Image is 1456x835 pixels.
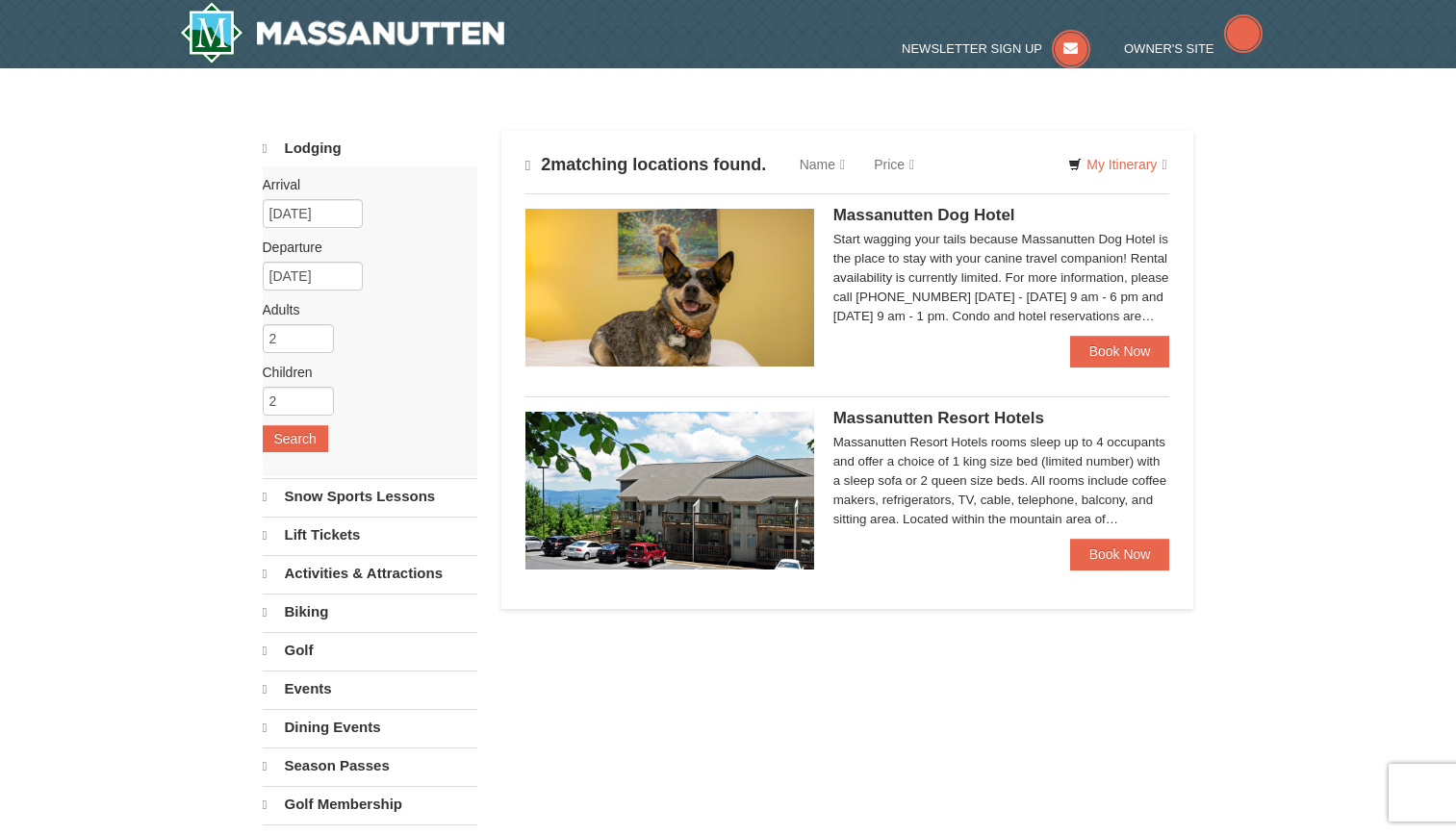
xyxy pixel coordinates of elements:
[263,175,463,194] label: Arrival
[1124,41,1263,56] a: Owner's Site
[525,209,814,367] img: 27428181-5-81c892a3.jpg
[785,145,859,184] a: Name
[263,709,477,746] a: Dining Events
[1056,150,1179,179] a: My Itinerary
[263,131,477,166] a: Lodging
[180,2,505,63] a: Massanutten Resort
[833,230,1170,326] div: Start wagging your tails because Massanutten Dog Hotel is the place to stay with your canine trav...
[1124,41,1214,56] span: Owner's Site
[902,41,1090,56] a: Newsletter Sign Up
[525,412,814,569] img: 19219026-1-e3b4ac8e.jpg
[833,409,1044,427] span: Massanutten Resort Hotels
[263,238,463,257] label: Departure
[1070,336,1170,367] a: Book Now
[180,2,505,63] img: Massanutten Resort Logo
[833,433,1170,529] div: Massanutten Resort Hotels rooms sleep up to 4 occupants and offer a choice of 1 king size bed (li...
[263,747,477,784] a: Season Passes
[263,425,328,452] button: Search
[263,363,463,382] label: Children
[859,145,929,184] a: Price
[263,300,463,319] label: Adults
[263,555,477,592] a: Activities & Attractions
[263,594,477,630] a: Biking
[902,41,1042,56] span: Newsletter Sign Up
[263,786,477,822] a: Golf Membership
[263,517,477,553] a: Lift Tickets
[263,478,477,515] a: Snow Sports Lessons
[1070,539,1170,569] a: Book Now
[833,206,1015,224] span: Massanutten Dog Hotel
[263,632,477,669] a: Golf
[263,671,477,707] a: Events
